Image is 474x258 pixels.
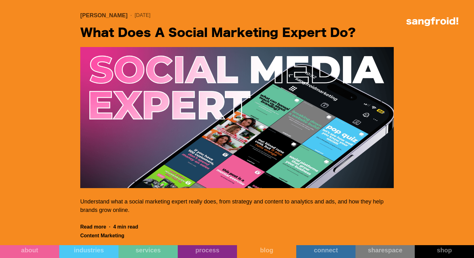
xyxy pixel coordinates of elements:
div: Content Marketing [80,233,124,239]
div: shop [415,246,474,254]
div: 4 [113,224,116,230]
div: connect [296,246,355,254]
p: Understand what a social marketing expert really does, from strategy and content to analytics and... [80,197,394,214]
div: sharespace [355,246,415,254]
div: Read more [80,224,106,230]
a: sharespace [355,245,415,258]
img: what does a social media marketing expert do, iphone with instagram feed on it [80,47,394,188]
div: industries [59,246,118,254]
img: logo [406,17,458,26]
a: services [118,245,178,258]
div: blog [237,246,296,254]
a: What Does a Social Marketing Expert Do? [80,25,355,41]
a: privacy policy [244,118,262,122]
a: Read more·4min read [80,224,138,230]
a: industries [59,245,118,258]
h2: What Does a Social Marketing Expert Do? [80,26,355,41]
div: · [106,224,113,230]
a: connect [296,245,355,258]
div: process [178,246,237,254]
a: shop [415,245,474,258]
a: process [178,245,237,258]
div: min read [117,224,138,230]
div: services [118,246,178,254]
a: blog [237,245,296,258]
